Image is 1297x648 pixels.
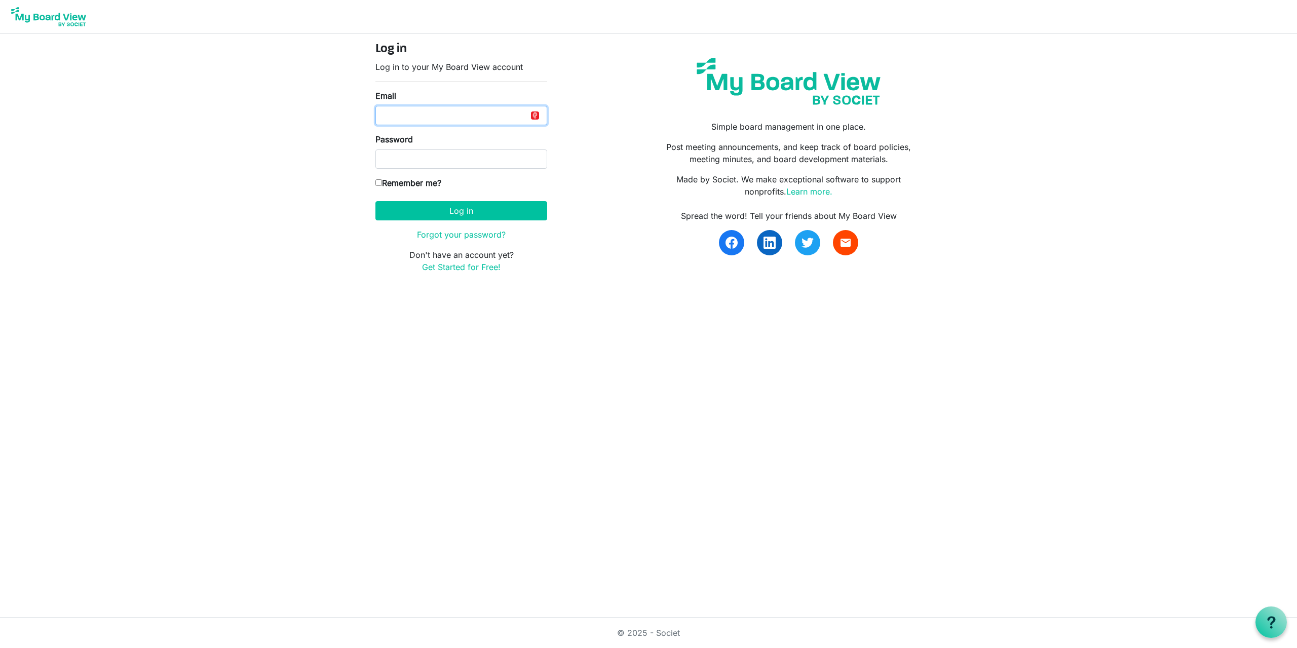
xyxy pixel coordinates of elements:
a: Learn more. [786,186,832,197]
img: my-board-view-societ.svg [689,50,888,112]
label: Password [375,133,413,145]
p: Post meeting announcements, and keep track of board policies, meeting minutes, and board developm... [656,141,922,165]
input: Remember me? [375,179,382,186]
img: My Board View Logo [8,4,89,29]
p: Made by Societ. We make exceptional software to support nonprofits. [656,173,922,198]
img: twitter.svg [802,237,814,249]
button: Log in [375,201,547,220]
a: Get Started for Free! [422,262,501,272]
a: Forgot your password? [417,230,506,240]
label: Remember me? [375,177,441,189]
label: Email [375,90,396,102]
div: Spread the word! Tell your friends about My Board View [656,210,922,222]
img: facebook.svg [726,237,738,249]
p: Don't have an account yet? [375,249,547,273]
a: email [833,230,858,255]
p: Simple board management in one place. [656,121,922,133]
p: Log in to your My Board View account [375,61,547,73]
img: linkedin.svg [764,237,776,249]
h4: Log in [375,42,547,57]
a: © 2025 - Societ [617,628,680,638]
span: email [840,237,852,249]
